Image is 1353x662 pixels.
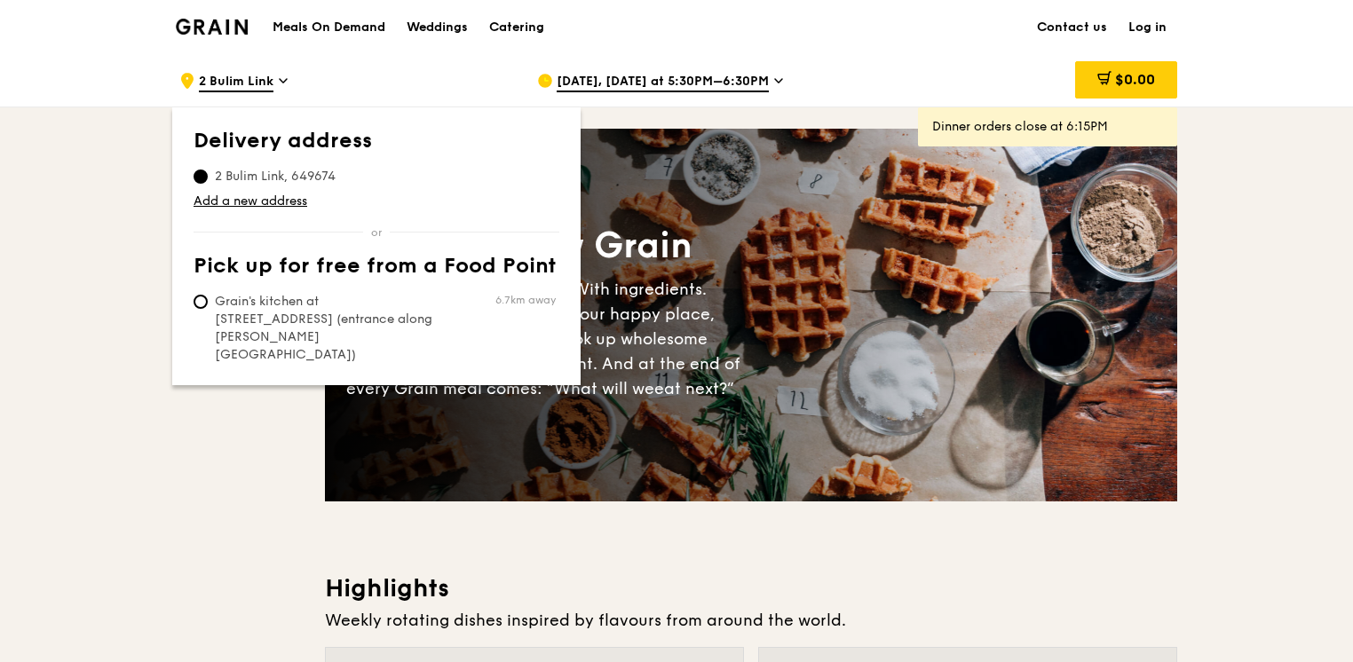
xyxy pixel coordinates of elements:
[273,19,385,36] h1: Meals On Demand
[176,19,248,35] img: Grain
[396,1,479,54] a: Weddings
[1115,71,1155,88] span: $0.00
[495,293,556,307] span: 6.7km away
[194,293,458,364] span: Grain's kitchen at [STREET_ADDRESS] (entrance along [PERSON_NAME][GEOGRAPHIC_DATA])
[194,254,559,286] th: Pick up for free from a Food Point
[194,193,559,210] a: Add a new address
[1118,1,1177,54] a: Log in
[194,129,559,161] th: Delivery address
[194,168,357,185] span: 2 Bulim Link, 649674
[325,608,1177,633] div: Weekly rotating dishes inspired by flavours from around the world.
[479,1,555,54] a: Catering
[1026,1,1118,54] a: Contact us
[654,379,734,398] span: eat next?”
[194,295,208,309] input: Grain's kitchen at [STREET_ADDRESS] (entrance along [PERSON_NAME][GEOGRAPHIC_DATA])6.7km away
[407,1,468,54] div: Weddings
[199,73,273,92] span: 2 Bulim Link
[557,73,769,92] span: [DATE], [DATE] at 5:30PM–6:30PM
[489,1,544,54] div: Catering
[325,572,1177,604] h3: Highlights
[932,118,1163,136] div: Dinner orders close at 6:15PM
[194,169,208,184] input: 2 Bulim Link, 649674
